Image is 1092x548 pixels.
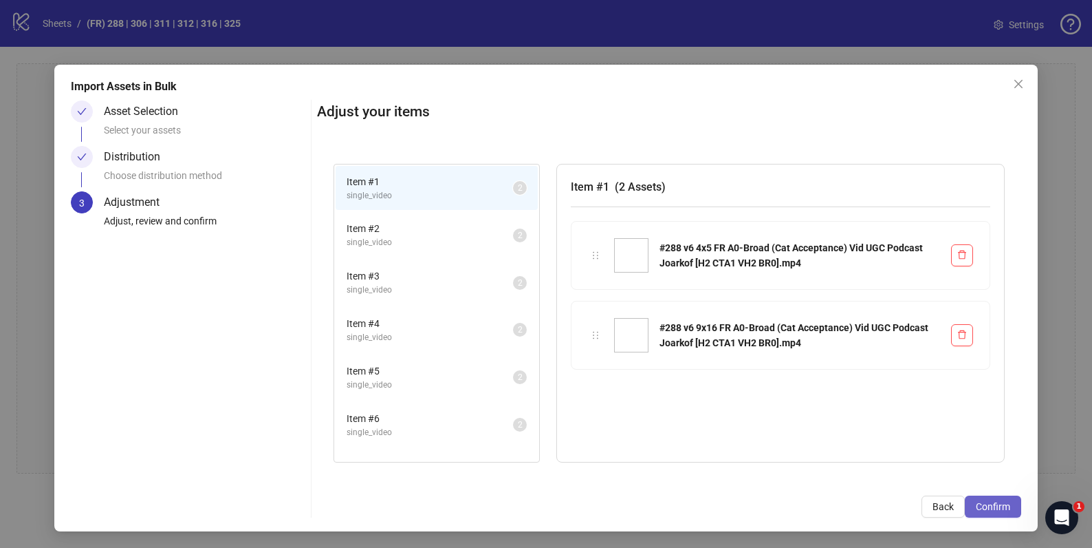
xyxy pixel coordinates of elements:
[104,101,189,123] div: Asset Selection
[614,318,648,352] img: #288 v6 9x16 FR A0-Broad (Cat Acceptance) Vid UGC Podcast Joarkof [H2 CTA1 VH2 BR0].mp4
[347,189,513,202] span: single_video
[347,221,513,236] span: Item # 2
[1073,501,1084,512] span: 1
[513,276,527,290] sup: 2
[518,420,523,430] span: 2
[591,330,600,340] span: holder
[591,251,600,260] span: holder
[659,320,939,350] div: #288 v6 9x16 FR A0-Broad (Cat Acceptance) Vid UGC Podcast Joarkof [H2 CTA1 VH2 BR0].mp4
[347,426,513,439] span: single_video
[518,231,523,240] span: 2
[957,250,967,260] span: delete
[77,152,87,162] span: check
[932,501,954,512] span: Back
[79,198,85,209] span: 3
[513,370,527,384] sup: 2
[347,363,513,379] span: Item # 5
[518,372,523,382] span: 2
[347,459,513,474] span: Item # 7
[347,331,513,344] span: single_video
[104,168,305,191] div: Choose distribution method
[347,268,513,284] span: Item # 3
[965,496,1021,518] button: Confirm
[513,418,527,432] sup: 2
[976,501,1010,512] span: Confirm
[513,323,527,337] sup: 2
[588,328,603,343] div: holder
[104,146,171,168] div: Distribution
[347,236,513,249] span: single_video
[347,411,513,426] span: Item # 6
[1013,78,1024,89] span: close
[513,229,527,242] sup: 2
[104,191,171,213] div: Adjustment
[317,101,1020,123] h2: Adjust your items
[921,496,965,518] button: Back
[951,244,973,266] button: Delete
[614,238,648,273] img: #288 v6 4x5 FR A0-Broad (Cat Acceptance) Vid UGC Podcast Joarkof [H2 CTA1 VH2 BR0].mp4
[957,330,967,339] span: delete
[71,78,1020,95] div: Import Assets in Bulk
[513,181,527,195] sup: 2
[571,178,990,196] h3: Item # 1
[615,180,666,193] span: ( 2 Assets )
[347,284,513,297] span: single_video
[588,248,603,263] div: holder
[347,379,513,392] span: single_video
[951,324,973,346] button: Delete
[104,123,305,146] div: Select your assets
[347,316,513,331] span: Item # 4
[347,174,513,189] span: Item # 1
[1045,501,1078,534] iframe: Intercom live chat
[518,183,523,193] span: 2
[518,325,523,335] span: 2
[1007,73,1029,95] button: Close
[518,278,523,288] span: 2
[104,213,305,237] div: Adjust, review and confirm
[659,240,939,271] div: #288 v6 4x5 FR A0-Broad (Cat Acceptance) Vid UGC Podcast Joarkof [H2 CTA1 VH2 BR0].mp4
[77,107,87,116] span: check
